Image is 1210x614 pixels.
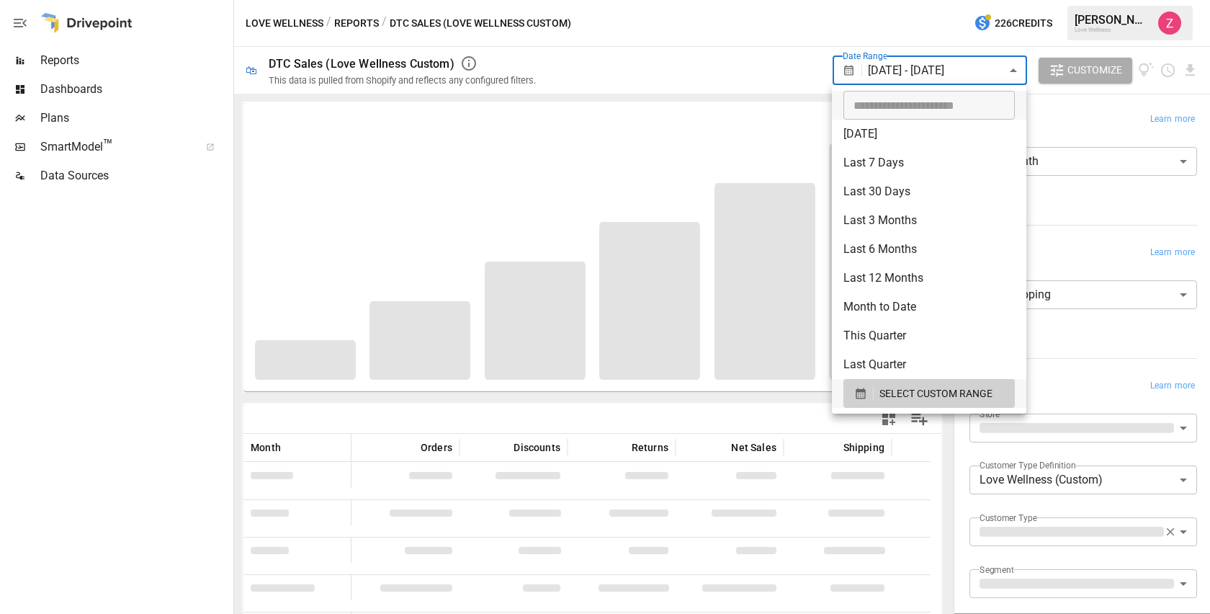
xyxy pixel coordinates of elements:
[832,148,1026,177] li: Last 7 Days
[832,206,1026,235] li: Last 3 Months
[832,293,1026,321] li: Month to Date
[832,264,1026,293] li: Last 12 Months
[832,350,1026,379] li: Last Quarter
[843,379,1015,408] button: SELECT CUSTOM RANGE
[832,321,1026,350] li: This Quarter
[832,235,1026,264] li: Last 6 Months
[879,385,992,403] span: SELECT CUSTOM RANGE
[832,177,1026,206] li: Last 30 Days
[832,120,1026,148] li: [DATE]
